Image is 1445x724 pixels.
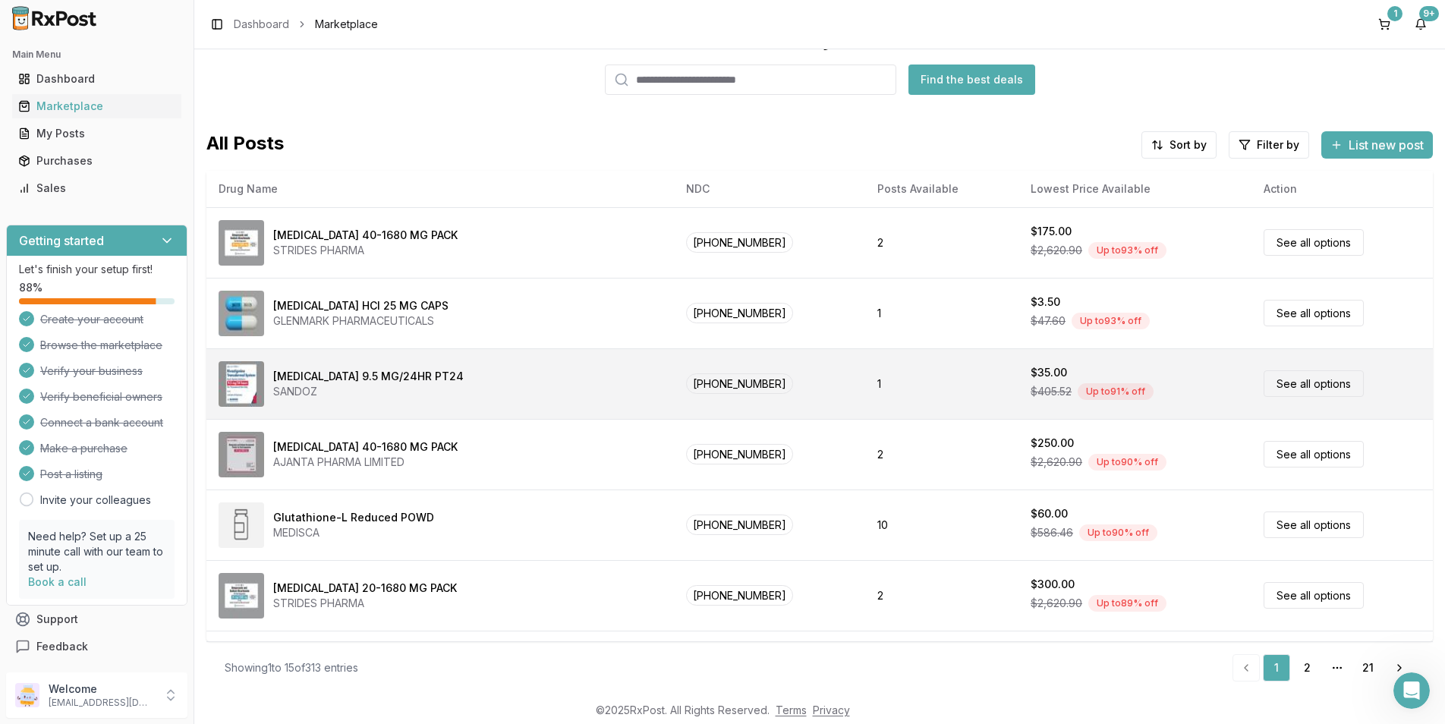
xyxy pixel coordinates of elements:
[1232,654,1415,682] nav: pagination
[1031,525,1073,540] span: $586.46
[1384,654,1415,682] a: Go to next page
[1031,436,1074,451] div: $250.00
[273,369,464,384] div: [MEDICAL_DATA] 9.5 MG/24HR PT24
[865,489,1018,560] td: 10
[219,220,264,266] img: Omeprazole-Sodium Bicarbonate 40-1680 MG PACK
[219,573,264,619] img: Omeprazole-Sodium Bicarbonate 20-1680 MG PACK
[865,278,1018,348] td: 1
[1031,243,1082,258] span: $2,620.90
[18,99,175,114] div: Marketplace
[1409,12,1433,36] button: 9+
[865,419,1018,489] td: 2
[40,467,102,482] span: Post a listing
[1321,139,1433,154] a: List new post
[6,67,187,91] button: Dashboard
[6,94,187,118] button: Marketplace
[12,93,181,120] a: Marketplace
[40,493,151,508] a: Invite your colleagues
[273,525,434,540] div: MEDISCA
[776,704,807,716] a: Terms
[1078,383,1154,400] div: Up to 91 % off
[273,313,449,329] div: GLENMARK PHARMACEUTICALS
[273,384,464,399] div: SANDOZ
[686,515,793,535] span: [PHONE_NUMBER]
[219,502,264,548] img: Glutathione-L Reduced POWD
[1372,12,1396,36] button: 1
[12,147,181,175] a: Purchases
[1264,512,1364,538] a: See all options
[28,575,87,588] a: Book a call
[1031,224,1072,239] div: $175.00
[206,171,674,207] th: Drug Name
[1257,137,1299,153] span: Filter by
[674,171,865,207] th: NDC
[40,312,143,327] span: Create your account
[1170,137,1207,153] span: Sort by
[49,682,154,697] p: Welcome
[1264,582,1364,609] a: See all options
[12,65,181,93] a: Dashboard
[1031,596,1082,611] span: $2,620.90
[1387,6,1402,21] div: 1
[1031,577,1075,592] div: $300.00
[234,17,378,32] nav: breadcrumb
[6,149,187,173] button: Purchases
[686,585,793,606] span: [PHONE_NUMBER]
[28,529,165,574] p: Need help? Set up a 25 minute call with our team to set up.
[865,171,1018,207] th: Posts Available
[865,631,1018,701] td: 1
[1141,131,1217,159] button: Sort by
[1031,455,1082,470] span: $2,620.90
[686,303,793,323] span: [PHONE_NUMBER]
[813,704,850,716] a: Privacy
[19,231,104,250] h3: Getting started
[273,298,449,313] div: [MEDICAL_DATA] HCl 25 MG CAPS
[36,639,88,654] span: Feedback
[273,228,458,243] div: [MEDICAL_DATA] 40-1680 MG PACK
[18,181,175,196] div: Sales
[273,455,458,470] div: AJANTA PHARMA LIMITED
[19,280,42,295] span: 88 %
[273,510,434,525] div: Glutathione-L Reduced POWD
[40,364,143,379] span: Verify your business
[18,71,175,87] div: Dashboard
[865,348,1018,419] td: 1
[273,243,458,258] div: STRIDES PHARMA
[6,121,187,146] button: My Posts
[1072,313,1150,329] div: Up to 93 % off
[1031,506,1068,521] div: $60.00
[1419,6,1439,21] div: 9+
[273,581,457,596] div: [MEDICAL_DATA] 20-1680 MG PACK
[6,606,187,633] button: Support
[49,697,154,709] p: [EMAIL_ADDRESS][DOMAIN_NAME]
[225,660,358,675] div: Showing 1 to 15 of 313 entries
[1031,294,1060,310] div: $3.50
[1031,365,1067,380] div: $35.00
[219,361,264,407] img: Rivastigmine 9.5 MG/24HR PT24
[6,176,187,200] button: Sales
[40,415,163,430] span: Connect a bank account
[219,291,264,336] img: Atomoxetine HCl 25 MG CAPS
[1079,524,1157,541] div: Up to 90 % off
[12,49,181,61] h2: Main Menu
[1264,370,1364,397] a: See all options
[6,633,187,660] button: Feedback
[1349,136,1424,154] span: List new post
[315,17,378,32] span: Marketplace
[1264,229,1364,256] a: See all options
[1354,654,1381,682] a: 21
[1264,300,1364,326] a: See all options
[40,389,162,404] span: Verify beneficial owners
[273,596,457,611] div: STRIDES PHARMA
[1263,654,1290,682] a: 1
[1031,384,1072,399] span: $405.52
[686,444,793,464] span: [PHONE_NUMBER]
[12,120,181,147] a: My Posts
[1088,595,1166,612] div: Up to 89 % off
[1264,441,1364,467] a: See all options
[219,432,264,477] img: Omeprazole-Sodium Bicarbonate 40-1680 MG PACK
[19,262,175,277] p: Let's finish your setup first!
[1251,171,1433,207] th: Action
[18,126,175,141] div: My Posts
